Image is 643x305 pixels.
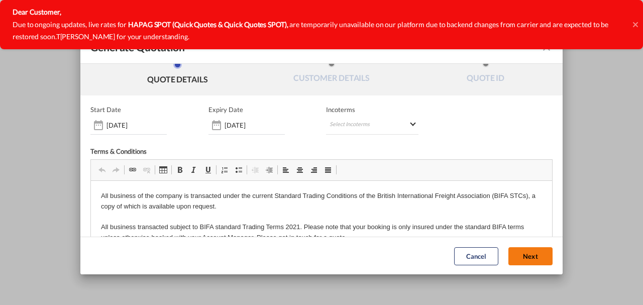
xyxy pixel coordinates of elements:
[100,60,255,87] li: QUOTE DETAILS
[225,121,285,129] input: Expiry date
[218,163,232,176] a: Insert/Remove Numbered List
[10,100,451,111] p: This quotation excludes any HMRC customs examination fees and any rent/demurrage that may be incu...
[201,163,215,176] a: Underline (Ctrl+U)
[454,247,498,265] button: Cancel
[173,163,187,176] a: Bold (Ctrl+B)
[293,163,307,176] a: Centre
[326,117,418,135] md-select: Select Incoterms
[156,163,170,176] a: Table
[508,247,553,265] button: Next
[106,121,167,129] input: Start date
[187,163,201,176] a: Italic (Ctrl+I)
[109,163,123,176] a: Redo (Ctrl+Y)
[10,10,451,128] body: Rich Text Editor, editor2
[326,106,418,114] span: Incoterms
[126,163,140,176] a: Link (Ctrl+K)
[408,60,563,87] li: QUOTE ID
[80,31,563,275] md-dialog: Generate QuotationQUOTE ...
[10,10,451,93] p: All business of the company is transacted under the current Standard Trading Conditions of the Br...
[248,163,262,176] a: Decrease Indent
[232,163,246,176] a: Insert/Remove Bulleted List
[140,163,154,176] a: Unlink
[255,60,409,87] li: CUSTOMER DETAILS
[307,163,321,176] a: Align Right
[90,147,321,159] div: Terms & Conditions
[279,163,293,176] a: Align Left
[208,106,243,114] p: Expiry Date
[262,163,276,176] a: Increase Indent
[91,181,552,281] iframe: Rich Text Editor, editor2
[321,163,335,176] a: Justify
[95,163,109,176] a: Undo (Ctrl+Z)
[90,106,121,114] p: Start Date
